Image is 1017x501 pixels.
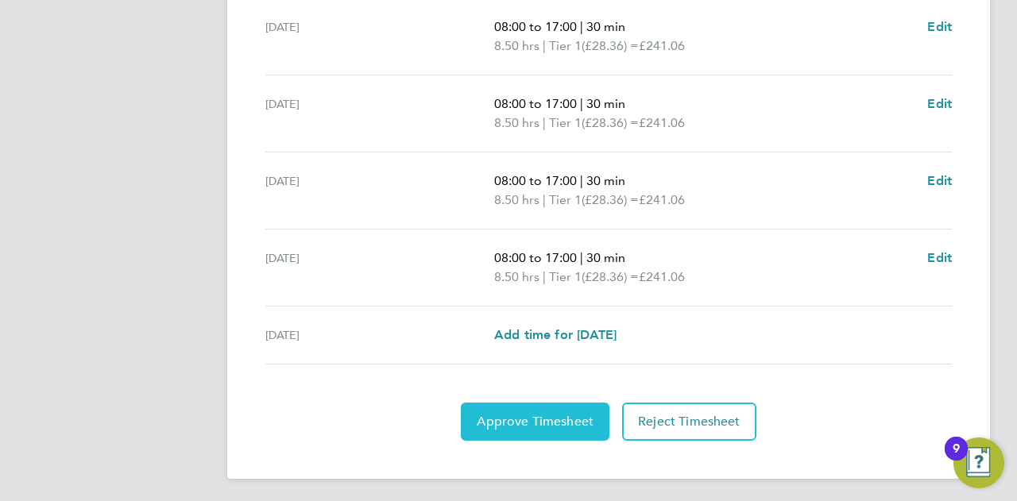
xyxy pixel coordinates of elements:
[580,96,583,111] span: |
[265,249,494,287] div: [DATE]
[586,96,625,111] span: 30 min
[927,171,952,191] a: Edit
[265,171,494,210] div: [DATE]
[494,327,617,342] span: Add time for [DATE]
[638,414,741,430] span: Reject Timesheet
[494,173,577,188] span: 08:00 to 17:00
[927,173,952,188] span: Edit
[549,268,582,287] span: Tier 1
[639,192,685,207] span: £241.06
[639,115,685,130] span: £241.06
[494,192,539,207] span: 8.50 hrs
[586,173,625,188] span: 30 min
[580,19,583,34] span: |
[543,192,546,207] span: |
[494,326,617,345] a: Add time for [DATE]
[927,19,952,34] span: Edit
[494,115,539,130] span: 8.50 hrs
[927,96,952,111] span: Edit
[927,250,952,265] span: Edit
[582,38,639,53] span: (£28.36) =
[953,449,960,469] div: 9
[494,269,539,284] span: 8.50 hrs
[543,269,546,284] span: |
[622,403,756,441] button: Reject Timesheet
[927,94,952,114] a: Edit
[494,19,577,34] span: 08:00 to 17:00
[549,191,582,210] span: Tier 1
[265,17,494,56] div: [DATE]
[580,250,583,265] span: |
[639,269,685,284] span: £241.06
[265,326,494,345] div: [DATE]
[582,192,639,207] span: (£28.36) =
[494,96,577,111] span: 08:00 to 17:00
[265,94,494,133] div: [DATE]
[580,173,583,188] span: |
[461,403,609,441] button: Approve Timesheet
[639,38,685,53] span: £241.06
[953,437,1004,488] button: Open Resource Center, 9 new notifications
[549,37,582,56] span: Tier 1
[477,414,594,430] span: Approve Timesheet
[927,249,952,268] a: Edit
[586,250,625,265] span: 30 min
[582,269,639,284] span: (£28.36) =
[543,115,546,130] span: |
[549,114,582,133] span: Tier 1
[543,38,546,53] span: |
[927,17,952,37] a: Edit
[582,115,639,130] span: (£28.36) =
[494,250,577,265] span: 08:00 to 17:00
[494,38,539,53] span: 8.50 hrs
[586,19,625,34] span: 30 min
